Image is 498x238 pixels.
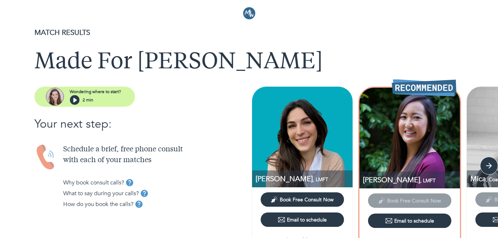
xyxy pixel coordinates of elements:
[261,192,344,207] button: Book Free Consult Now
[256,174,353,184] p: LMFT
[392,79,456,96] img: Recommended Therapist
[34,87,135,107] button: assistantWondering where to start?2 min
[243,7,255,19] img: Logo
[34,144,57,170] img: Handset
[83,97,93,103] p: 2 min
[34,115,249,133] p: Your next step:
[63,178,124,187] p: Why book consult calls?
[134,199,144,210] button: tooltip
[368,214,451,228] button: Email to schedule
[63,200,134,209] p: How do you book the calls?
[252,87,353,187] img: Adriana Kalajian profile
[70,88,121,95] p: Wondering where to start?
[420,177,436,184] span: , LMFT
[313,176,328,183] span: , LMFT
[139,188,150,199] button: tooltip
[278,216,327,223] div: Email to schedule
[63,144,249,166] p: Schedule a brief, free phone consult with each of your matches
[280,196,334,203] span: Book Free Consult Now
[124,177,135,188] button: tooltip
[363,175,460,185] p: LMFT
[46,88,64,106] img: assistant
[359,88,460,188] img: Jessica Tang profile
[261,212,344,227] button: Email to schedule
[385,217,434,224] div: Email to schedule
[34,50,464,75] h1: Made For [PERSON_NAME]
[63,189,139,198] p: What to say during your calls?
[34,27,464,38] p: MATCH RESULTS
[368,197,451,204] span: This provider has not yet shared their calendar link. Please email the provider to schedule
